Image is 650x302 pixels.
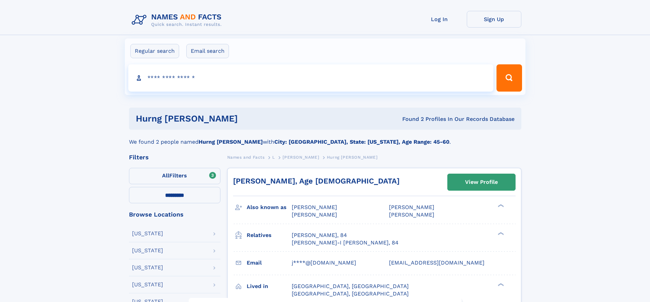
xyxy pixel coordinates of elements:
label: Regular search [130,44,179,58]
span: [GEOGRAPHIC_DATA], [GEOGRAPHIC_DATA] [292,283,409,289]
a: [PERSON_NAME], 84 [292,232,347,239]
button: Search Button [496,64,522,92]
div: Filters [129,154,220,160]
span: L [272,155,275,160]
b: City: [GEOGRAPHIC_DATA], State: [US_STATE], Age Range: 45-60 [274,139,449,145]
img: Logo Names and Facts [129,11,227,29]
span: [GEOGRAPHIC_DATA], [GEOGRAPHIC_DATA] [292,290,409,297]
span: [PERSON_NAME] [389,211,434,218]
label: Email search [186,44,229,58]
div: [US_STATE] [132,265,163,270]
span: [PERSON_NAME] [292,204,337,210]
a: [PERSON_NAME], Age [DEMOGRAPHIC_DATA] [233,177,400,185]
a: Names and Facts [227,153,265,161]
div: [US_STATE] [132,231,163,236]
h3: Relatives [247,229,292,241]
h3: Also known as [247,202,292,213]
a: Log In [412,11,467,28]
div: [US_STATE] [132,282,163,287]
div: [US_STATE] [132,248,163,253]
div: ❯ [496,282,504,287]
a: L [272,153,275,161]
a: [PERSON_NAME]-I [PERSON_NAME], 84 [292,239,399,247]
span: [PERSON_NAME] [389,204,434,210]
h3: Lived in [247,281,292,292]
div: ❯ [496,204,504,208]
label: Filters [129,168,220,184]
div: We found 2 people named with . [129,130,521,146]
span: [EMAIL_ADDRESS][DOMAIN_NAME] [389,259,485,266]
a: [PERSON_NAME] [283,153,319,161]
h1: hurng [PERSON_NAME] [136,114,320,123]
input: search input [128,64,494,92]
span: [PERSON_NAME] [292,211,337,218]
div: Found 2 Profiles In Our Records Database [320,115,515,123]
a: Sign Up [467,11,521,28]
h3: Email [247,257,292,269]
span: [PERSON_NAME] [283,155,319,160]
span: All [162,172,169,179]
div: ❯ [496,231,504,236]
a: View Profile [448,174,515,190]
b: Hurng [PERSON_NAME] [199,139,263,145]
span: Hurng [PERSON_NAME] [327,155,377,160]
div: View Profile [465,174,498,190]
div: Browse Locations [129,211,220,218]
